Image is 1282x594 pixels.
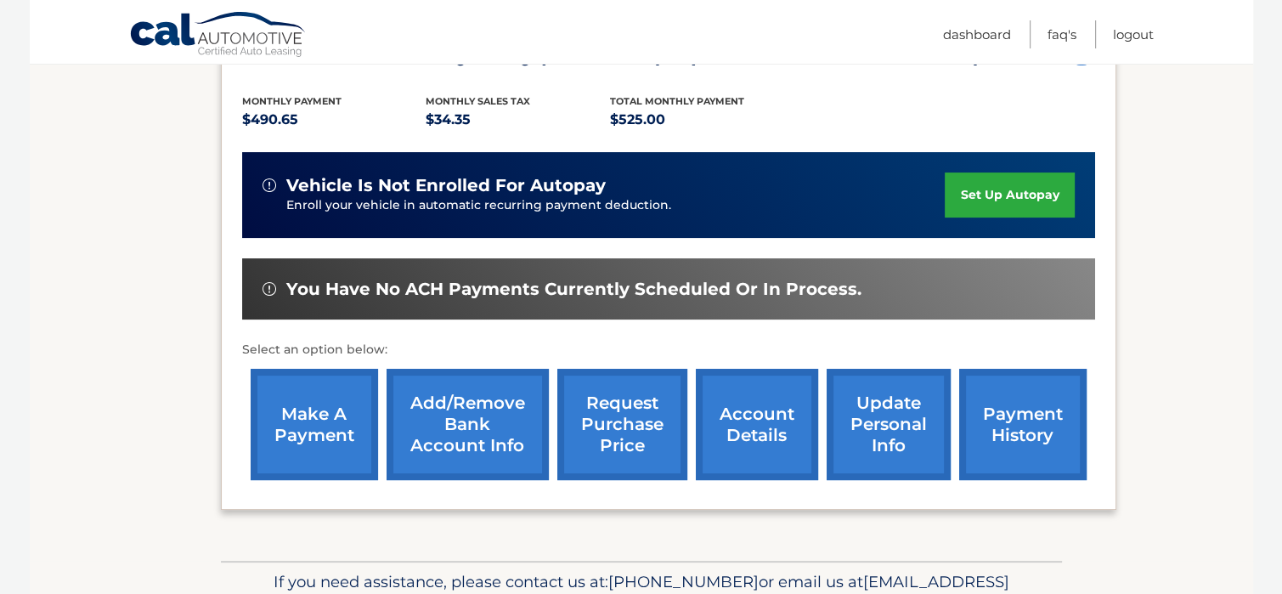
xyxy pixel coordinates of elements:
a: FAQ's [1048,20,1076,48]
a: Dashboard [943,20,1011,48]
p: $34.35 [426,108,610,132]
p: Select an option below: [242,340,1095,360]
a: make a payment [251,369,378,480]
span: vehicle is not enrolled for autopay [286,175,606,196]
p: $525.00 [610,108,794,132]
a: account details [696,369,818,480]
a: request purchase price [557,369,687,480]
a: Add/Remove bank account info [387,369,549,480]
p: $490.65 [242,108,426,132]
span: You have no ACH payments currently scheduled or in process. [286,279,861,300]
a: Logout [1113,20,1154,48]
a: payment history [959,369,1087,480]
img: alert-white.svg [263,178,276,192]
a: set up autopay [945,173,1074,218]
span: Monthly sales Tax [426,95,530,107]
span: [PHONE_NUMBER] [608,572,759,591]
a: Cal Automotive [129,11,308,60]
img: alert-white.svg [263,282,276,296]
p: Enroll your vehicle in automatic recurring payment deduction. [286,196,946,215]
a: update personal info [827,369,951,480]
span: Monthly Payment [242,95,342,107]
span: Total Monthly Payment [610,95,744,107]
